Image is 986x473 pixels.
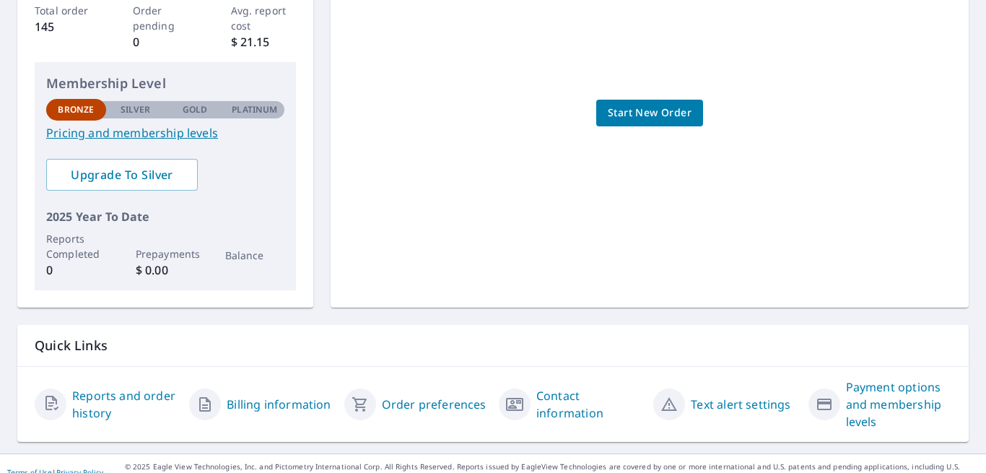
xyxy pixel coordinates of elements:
p: 145 [35,18,100,35]
span: Start New Order [608,104,691,122]
a: Order preferences [382,396,487,413]
a: Upgrade To Silver [46,159,198,191]
p: 0 [133,33,198,51]
a: Start New Order [596,100,703,126]
a: Billing information [227,396,331,413]
p: Reports Completed [46,231,106,261]
p: 0 [46,261,106,279]
p: 2025 Year To Date [46,208,284,225]
p: $ 21.15 [231,33,297,51]
p: Quick Links [35,337,951,355]
p: Gold [183,103,207,116]
p: Platinum [232,103,277,116]
a: Pricing and membership levels [46,124,284,142]
a: Text alert settings [691,396,790,413]
p: Membership Level [46,74,284,93]
span: Upgrade To Silver [58,167,186,183]
p: $ 0.00 [136,261,196,279]
p: Bronze [58,103,94,116]
a: Contact information [536,387,642,422]
a: Payment options and membership levels [846,378,951,430]
a: Reports and order history [72,387,178,422]
p: Balance [225,248,285,263]
p: Silver [121,103,151,116]
p: Prepayments [136,246,196,261]
p: Order pending [133,3,198,33]
p: Total order [35,3,100,18]
p: Avg. report cost [231,3,297,33]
